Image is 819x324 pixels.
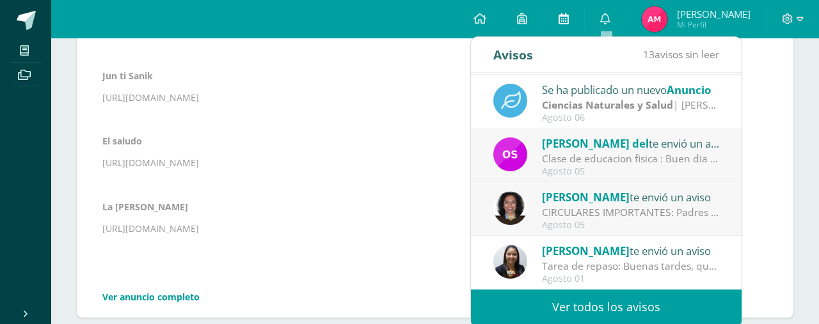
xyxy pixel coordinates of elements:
[542,190,630,204] span: [PERSON_NAME]
[643,47,719,61] span: avisos sin leer
[493,137,527,171] img: bce0f8ceb38355b742bd4151c3279ece.png
[102,135,142,147] strong: El saludo
[643,47,655,61] span: 13
[102,201,188,213] strong: La [PERSON_NAME]
[542,242,720,259] div: te envió un aviso
[102,223,768,235] p: [URL][DOMAIN_NAME]
[542,189,720,205] div: te envió un aviso
[542,274,720,284] div: Agosto 01
[542,136,649,151] span: [PERSON_NAME] del
[542,205,720,220] div: CIRCULARES IMPORTANTES: Padres de familia: Buenos días. Gusto de saludarlos. Les comento que el d...
[102,157,768,169] p: [URL][DOMAIN_NAME]
[542,259,720,274] div: Tarea de repaso: Buenas tardes, quería comentarles que esta semana se trabajo lo que es repaso, e...
[493,191,527,225] img: e68d219a534587513e5f5ff35cf77afa.png
[102,70,153,82] strong: Jun ti Sanik
[493,245,527,279] img: 371134ed12361ef19fcdb996a71dd417.png
[542,220,720,231] div: Agosto 05
[542,166,720,177] div: Agosto 05
[102,291,200,303] a: Ver anuncio completo
[677,19,751,30] span: Mi Perfil
[542,243,630,258] span: [PERSON_NAME]
[677,8,751,20] span: [PERSON_NAME]
[542,81,720,98] div: Se ha publicado un nuevo
[542,98,673,112] strong: Ciencias Naturales y Salud
[542,112,720,123] div: Agosto 06
[542,151,720,166] div: Clase de educacion fisica : Buen dia el dia de mañana tendremos la evaluacion de educación fisica...
[542,98,720,112] div: | [PERSON_NAME]
[642,6,667,32] img: a944aec88ad1edc6b7e2268fb46c47a2.png
[493,37,533,72] div: Avisos
[542,135,720,151] div: te envió un aviso
[667,82,711,97] span: Anuncio
[102,92,768,104] p: [URL][DOMAIN_NAME]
